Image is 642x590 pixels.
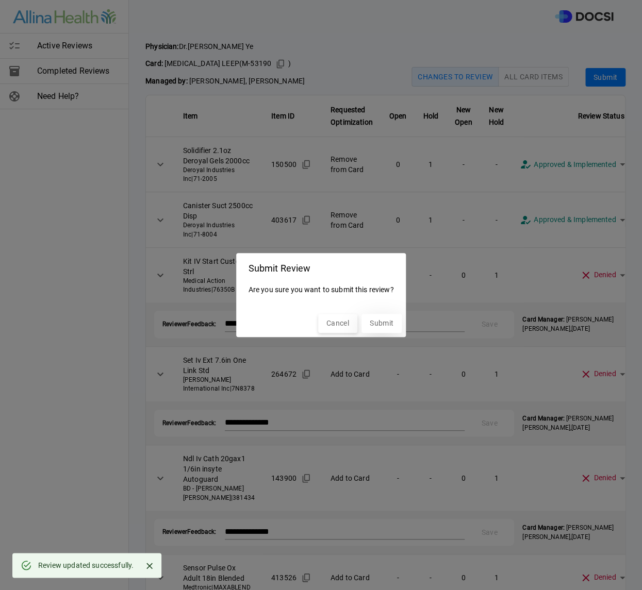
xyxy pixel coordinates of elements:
[142,558,157,574] button: Close
[236,253,406,280] h2: Submit Review
[38,556,134,575] div: Review updated successfully.
[361,314,402,333] button: Submit
[249,280,394,299] p: Are you sure you want to submit this review?
[318,314,357,333] button: Cancel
